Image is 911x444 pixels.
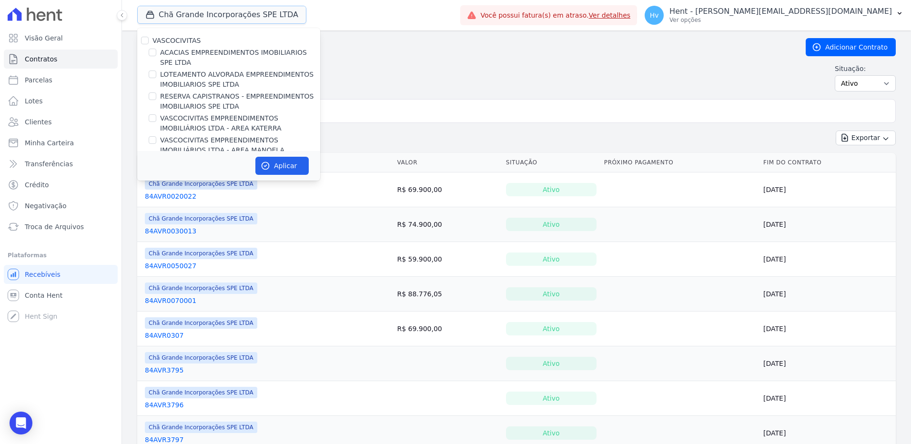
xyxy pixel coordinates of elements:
[4,133,118,152] a: Minha Carteira
[650,12,659,19] span: Hv
[145,248,257,259] span: Chã Grande Incorporações SPE LTDA
[25,75,52,85] span: Parcelas
[25,270,61,279] span: Recebíveis
[145,317,257,329] span: Chã Grande Incorporações SPE LTDA
[145,178,257,190] span: Chã Grande Incorporações SPE LTDA
[10,412,32,434] div: Open Intercom Messenger
[255,157,309,175] button: Aplicar
[145,192,196,201] a: 84AVR0020022
[25,159,73,169] span: Transferências
[506,322,597,335] div: Ativo
[152,37,201,44] label: VASCOCIVITAS
[506,218,597,231] div: Ativo
[506,392,597,405] div: Ativo
[145,422,257,433] span: Chã Grande Incorporações SPE LTDA
[25,222,84,232] span: Troca de Arquivos
[393,242,502,277] td: R$ 59.900,00
[506,357,597,370] div: Ativo
[506,252,597,266] div: Ativo
[393,153,502,172] th: Valor
[836,131,896,145] button: Exportar
[145,261,196,271] a: 84AVR0050027
[160,70,320,90] label: LOTEAMENTO ALVORADA EMPREENDIMENTOS IMOBILIARIOS SPE LTDA
[393,172,502,207] td: R$ 69.900,00
[25,201,67,211] span: Negativação
[160,135,320,155] label: VASCOCIVITAS EMPREENDIMENTOS IMOBILIÁRIOS LTDA - AREA MANOELA
[393,207,502,242] td: R$ 74.900,00
[759,242,896,277] td: [DATE]
[600,153,759,172] th: Próximo Pagamento
[137,39,790,56] h2: Contratos
[806,38,896,56] a: Adicionar Contrato
[759,277,896,312] td: [DATE]
[160,113,320,133] label: VASCOCIVITAS EMPREENDIMENTOS IMOBILIÁRIOS LTDA - AREA KATERRA
[759,312,896,346] td: [DATE]
[637,2,911,29] button: Hv Hent - [PERSON_NAME][EMAIL_ADDRESS][DOMAIN_NAME] Ver opções
[25,96,43,106] span: Lotes
[145,296,196,305] a: 84AVR0070001
[4,217,118,236] a: Troca de Arquivos
[759,207,896,242] td: [DATE]
[4,265,118,284] a: Recebíveis
[4,175,118,194] a: Crédito
[506,183,597,196] div: Ativo
[145,226,196,236] a: 84AVR0030013
[145,387,257,398] span: Chã Grande Incorporações SPE LTDA
[25,54,57,64] span: Contratos
[393,312,502,346] td: R$ 69.900,00
[480,10,630,20] span: Você possui fatura(s) em atraso.
[145,400,183,410] a: 84AVR3796
[4,29,118,48] a: Visão Geral
[145,352,257,363] span: Chã Grande Incorporações SPE LTDA
[25,117,51,127] span: Clientes
[4,71,118,90] a: Parcelas
[835,64,896,73] label: Situação:
[759,381,896,416] td: [DATE]
[145,331,183,340] a: 84AVR0307
[4,91,118,111] a: Lotes
[160,48,320,68] label: ACACIAS EMPREENDIMENTOS IMOBILIARIOS SPE LTDA
[502,153,600,172] th: Situação
[25,180,49,190] span: Crédito
[506,426,597,440] div: Ativo
[137,6,306,24] button: Chã Grande Incorporações SPE LTDA
[759,346,896,381] td: [DATE]
[4,196,118,215] a: Negativação
[4,50,118,69] a: Contratos
[153,101,891,121] input: Buscar por nome do lote
[4,286,118,305] a: Conta Hent
[393,277,502,312] td: R$ 88.776,05
[145,283,257,294] span: Chã Grande Incorporações SPE LTDA
[669,7,892,16] p: Hent - [PERSON_NAME][EMAIL_ADDRESS][DOMAIN_NAME]
[25,291,62,300] span: Conta Hent
[4,112,118,131] a: Clientes
[506,287,597,301] div: Ativo
[589,11,631,19] a: Ver detalhes
[669,16,892,24] p: Ver opções
[160,91,320,111] label: RESERVA CAPISTRANOS - EMPREENDIMENTOS IMOBILIARIOS SPE LTDA
[25,138,74,148] span: Minha Carteira
[145,365,183,375] a: 84AVR3795
[8,250,114,261] div: Plataformas
[759,172,896,207] td: [DATE]
[25,33,63,43] span: Visão Geral
[759,153,896,172] th: Fim do Contrato
[4,154,118,173] a: Transferências
[145,213,257,224] span: Chã Grande Incorporações SPE LTDA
